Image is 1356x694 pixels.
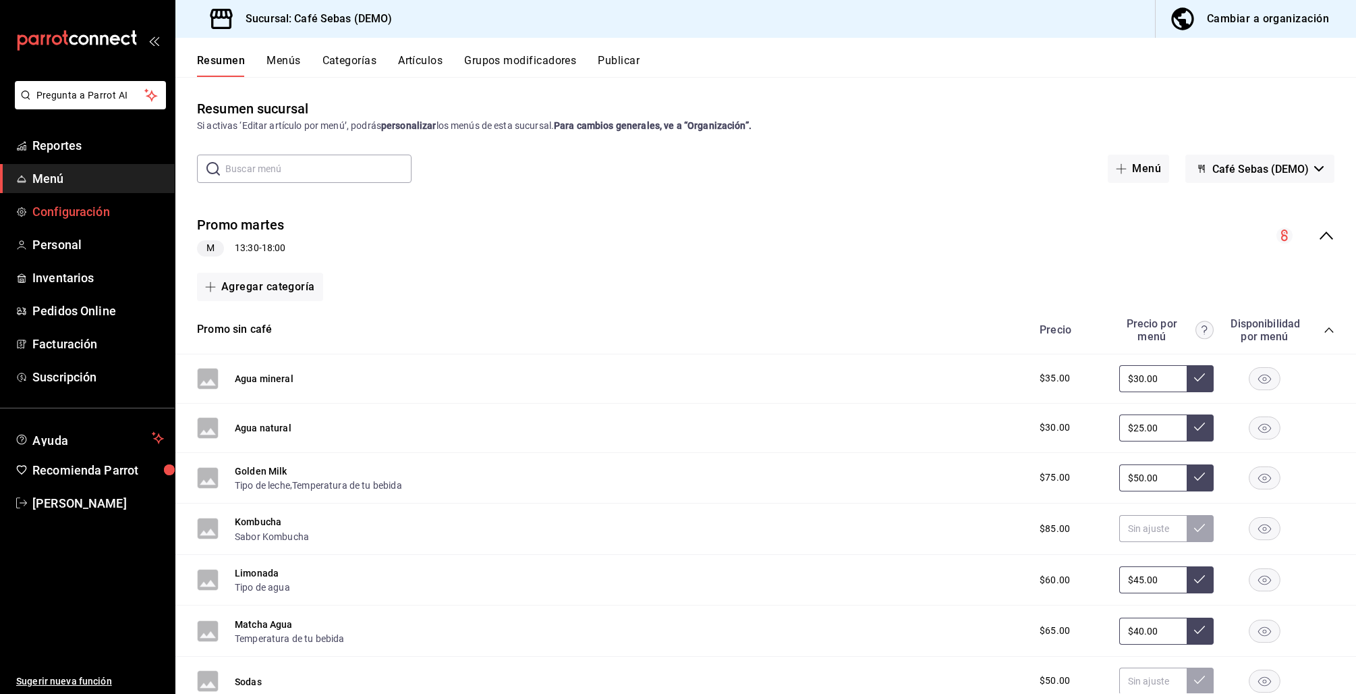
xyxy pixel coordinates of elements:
div: Cambiar a organización [1207,9,1329,28]
input: Sin ajuste [1119,515,1187,542]
span: Pedidos Online [32,302,164,320]
span: $65.00 [1040,624,1070,638]
div: collapse-menu-row [175,205,1356,267]
button: Artículos [398,54,443,77]
span: $85.00 [1040,522,1070,536]
input: Sin ajuste [1119,365,1187,392]
div: Precio [1026,323,1112,336]
strong: Para cambios generales, ve a “Organización”. [554,120,752,131]
span: Sugerir nueva función [16,674,164,689]
button: Resumen [197,54,245,77]
span: Café Sebas (DEMO) [1212,163,1309,176]
span: $30.00 [1040,421,1070,435]
input: Sin ajuste [1119,415,1187,442]
button: collapse-category-row [1324,325,1334,336]
input: Sin ajuste [1119,464,1187,491]
input: Sin ajuste [1119,618,1187,645]
button: Menús [266,54,300,77]
button: Agua natural [235,421,291,435]
button: Grupos modificadores [464,54,576,77]
div: Si activas ‘Editar artículo por menú’, podrás los menús de esta sucursal. [197,119,1334,133]
div: Precio por menú [1119,317,1214,343]
button: Menú [1108,155,1169,183]
button: Kombucha [235,515,281,529]
span: Inventarios [32,269,164,287]
span: Facturación [32,335,164,353]
span: $75.00 [1040,471,1070,485]
span: $50.00 [1040,674,1070,688]
a: Pregunta a Parrot AI [9,98,166,112]
div: Resumen sucursal [197,99,308,119]
input: Sin ajuste [1119,566,1187,593]
div: Disponibilidad por menú [1231,317,1298,343]
div: , [235,478,402,492]
span: Configuración [32,203,164,221]
h3: Sucursal: Café Sebas (DEMO) [235,11,393,27]
button: Categorías [322,54,377,77]
button: Temperatura de tu bebida [292,479,402,492]
span: [PERSON_NAME] [32,494,164,512]
button: Temperatura de tu bebida [235,632,345,645]
button: Promo sin café [197,322,272,338]
span: Personal [32,236,164,254]
span: Ayuda [32,430,146,446]
span: $35.00 [1040,371,1070,385]
button: Publicar [598,54,640,77]
div: 13:30 - 18:00 [197,240,285,257]
button: Matcha Agua [235,618,293,631]
div: navigation tabs [197,54,1356,77]
button: Café Sebas (DEMO) [1185,155,1334,183]
button: Golden Milk [235,464,287,478]
span: M [201,241,220,255]
span: Pregunta a Parrot AI [36,88,145,103]
span: Reportes [32,136,164,155]
button: Agregar categoría [197,273,323,301]
button: Tipo de leche [235,479,290,492]
button: Promo martes [197,215,285,235]
span: Suscripción [32,368,164,386]
span: Recomienda Parrot [32,461,164,479]
input: Buscar menú [225,155,412,182]
button: Agua mineral [235,372,293,385]
span: $60.00 [1040,573,1070,587]
span: Menú [32,169,164,188]
button: open_drawer_menu [148,35,159,46]
button: Pregunta a Parrot AI [15,81,166,109]
button: Sodas [235,675,262,689]
strong: personalizar [381,120,436,131]
button: Limonada [235,566,279,580]
button: Tipo de agua [235,581,290,594]
button: Sabor Kombucha [235,530,309,543]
